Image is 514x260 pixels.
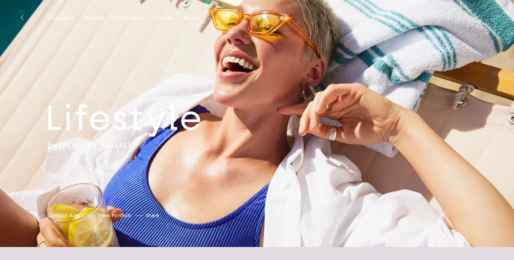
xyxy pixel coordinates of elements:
[47,15,75,21] div: Highlights
[155,15,184,21] button: Latest
[47,15,85,21] button: Highlights
[184,15,201,21] div: About
[114,15,155,21] button: Collections
[85,15,114,21] button: Artists
[45,96,251,140] h2: Lifestyle
[146,211,159,220] button: Share
[59,140,131,151] a: [PERSON_NAME]
[98,212,132,219] a: View Portfolio
[47,212,84,219] a: Contact Agent
[184,15,211,21] button: About
[155,15,173,21] div: Latest
[47,140,59,151] span: by
[85,15,104,21] div: Artists
[114,15,145,21] div: Collections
